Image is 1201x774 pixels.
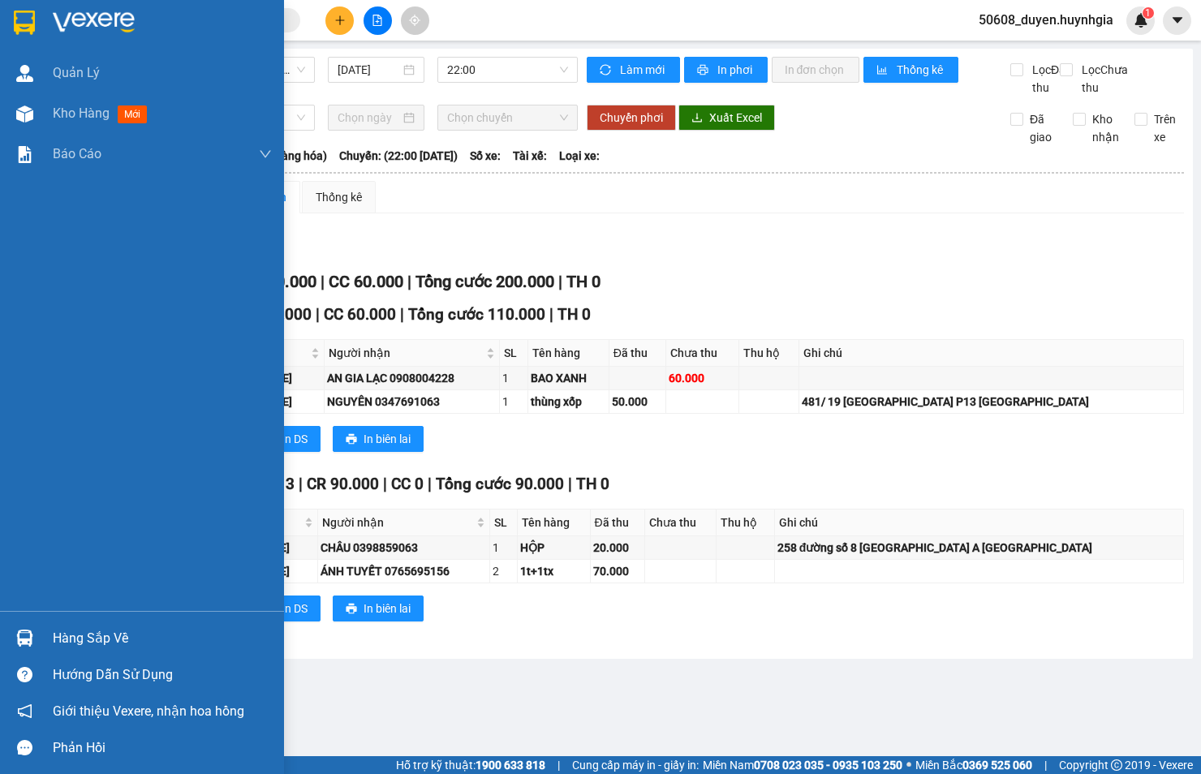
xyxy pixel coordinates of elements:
span: mới [118,105,147,123]
th: Tên hàng [528,340,609,367]
div: 2 [493,562,514,580]
span: Người nhận [329,344,482,362]
span: 22:00 [447,58,568,82]
span: notification [17,703,32,719]
span: Tổng cước 110.000 [408,305,545,324]
div: 0908004228 [155,53,269,75]
span: In phơi [717,61,755,79]
span: CC 60.000 [329,272,403,291]
span: plus [334,15,346,26]
span: Gửi: [14,14,39,31]
th: Đã thu [591,510,646,536]
div: [PERSON_NAME] [14,14,144,50]
span: Chọn chuyến [447,105,568,130]
div: 481/ 19 [GEOGRAPHIC_DATA] P13 [GEOGRAPHIC_DATA] [802,393,1181,411]
div: AN GIA LẠC 0908004228 [327,369,496,387]
span: Làm mới [620,61,667,79]
span: | [383,475,387,493]
span: Nhận: [155,15,194,32]
span: TH 0 [557,305,591,324]
img: solution-icon [16,146,33,163]
span: Tài xế: [513,147,547,165]
span: Cung cấp máy in - giấy in: [572,756,699,774]
div: 1 [502,369,525,387]
div: Quận 5 [155,14,269,33]
sup: 1 [1143,7,1154,19]
span: | [549,305,553,324]
span: Báo cáo [53,144,101,164]
button: printerIn phơi [684,57,768,83]
button: printerIn biên lai [333,596,424,621]
span: In DS [282,600,308,617]
span: bar-chart [876,64,890,77]
button: caret-down [1163,6,1191,35]
span: 50608_duyen.huynhgia [966,10,1126,30]
span: download [691,112,703,125]
span: Số xe: [470,147,501,165]
span: | [428,475,432,493]
button: file-add [364,6,392,35]
div: 1 [502,393,525,411]
span: CR 90.000 [307,475,379,493]
span: TH 0 [566,272,600,291]
img: warehouse-icon [16,630,33,647]
div: ÁNH TUYẾT 0765695156 [321,562,487,580]
span: SL 3 [264,475,295,493]
div: 1t+1tx [520,562,587,580]
span: Chuyến: (22:00 [DATE]) [339,147,458,165]
div: thùng xốp [531,393,606,411]
span: caret-down [1170,13,1185,28]
span: Kho nhận [1086,110,1126,146]
div: HỘP [520,539,587,557]
button: downloadXuất Excel [678,105,775,131]
img: logo-vxr [14,11,35,35]
span: Kho hàng [53,105,110,121]
img: warehouse-icon [16,105,33,123]
strong: 0708 023 035 - 0935 103 250 [754,759,902,772]
div: BAO XANH [531,369,606,387]
span: | [557,756,560,774]
span: Tổng cước 200.000 [415,272,554,291]
span: Người nhận [322,514,473,531]
input: 13/09/2025 [338,61,400,79]
span: Quản Lý [53,62,100,83]
span: Đã giao [1023,110,1061,146]
span: copyright [1111,759,1122,771]
button: syncLàm mới [587,57,680,83]
span: file-add [372,15,383,26]
button: aim [401,6,429,35]
div: ANH THƠ [14,50,144,70]
span: Giới thiệu Vexere, nhận hoa hồng [53,701,244,721]
span: | [558,272,562,291]
span: TH 0 [576,475,609,493]
span: In biên lai [364,600,411,617]
span: | [299,475,303,493]
div: 20.000 [593,539,643,557]
div: Phản hồi [53,736,272,760]
span: | [1044,756,1047,774]
span: In biên lai [364,430,411,448]
th: Tên hàng [518,510,590,536]
span: | [407,272,411,291]
div: NGUYÊN 0347691063 [327,393,496,411]
span: Hỗ trợ kỹ thuật: [396,756,545,774]
span: Miền Bắc [915,756,1032,774]
span: CC 60.000 [324,305,396,324]
button: printerIn DS [251,596,321,621]
span: Lọc Chưa thu [1075,61,1134,97]
strong: 1900 633 818 [476,759,545,772]
div: 60.000 [669,369,737,387]
strong: 0369 525 060 [962,759,1032,772]
button: In đơn chọn [772,57,860,83]
th: SL [500,340,528,367]
span: CC 0 [391,475,424,493]
button: plus [325,6,354,35]
th: Ghi chú [799,340,1184,367]
span: | [568,475,572,493]
span: In DS [282,430,308,448]
button: printerIn biên lai [333,426,424,452]
div: CHÂU 0398859063 [321,539,487,557]
div: Thống kê [316,188,362,206]
div: AN GIA LẠC [155,33,269,53]
span: question-circle [17,667,32,682]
